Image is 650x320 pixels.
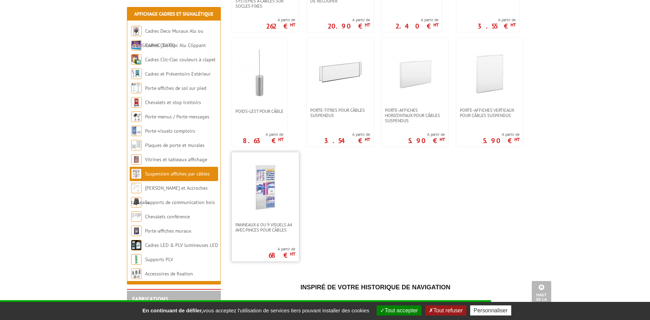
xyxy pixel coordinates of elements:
[232,109,287,114] a: Poids-lest pour câble
[145,56,216,63] a: Cadres Clic-Clac couleurs à clapet
[145,271,193,277] a: Accessoires de fixation
[433,22,439,28] sup: HT
[328,24,370,28] p: 20.90 €
[460,108,520,118] span: Porte-affiches verticaux pour câbles suspendus
[470,305,511,315] button: Personnaliser (fenêtre modale)
[268,246,295,252] span: A partir de
[145,42,206,48] a: Cadres Clic-Clac Alu Clippant
[310,108,370,118] span: Porte-titres pour câbles suspendus
[440,136,445,142] sup: HT
[377,305,422,315] button: Tout accepter
[408,132,445,137] span: A partir de
[241,163,290,212] img: Panneaux 6 ou 9 visuels A4 avec pinces pour câbles
[131,226,142,236] img: Porte-affiches muraux
[131,54,142,65] img: Cadres Clic-Clac couleurs à clapet
[145,114,209,120] a: Porte-menus / Porte-messages
[290,22,295,28] sup: HT
[365,136,370,142] sup: HT
[235,222,295,233] span: Panneaux 6 ou 9 visuels A4 avec pinces pour câbles
[243,132,283,137] span: A partir de
[395,17,439,23] span: A partir de
[266,24,295,28] p: 262 €
[395,24,439,28] p: 2.40 €
[142,307,203,313] strong: En continuant de défiler,
[316,48,364,97] img: Porte-titres pour câbles suspendus
[145,213,190,220] a: Chevalets conférence
[145,99,201,106] a: Chevalets et stop trottoirs
[132,295,168,309] a: FABRICATIONS"Sur Mesure"
[243,139,283,143] p: 8.63 €
[131,185,208,205] a: [PERSON_NAME] et Accroches tableaux
[532,281,551,310] a: Haut de la page
[145,242,218,248] a: Cadres LED & PLV lumineuses LED
[235,48,284,97] img: Poids-lest pour câble
[290,251,295,257] sup: HT
[145,228,191,234] a: Porte-affiches muraux
[385,108,445,123] span: Porte-affiches horizontaux pour câbles suspendus
[268,253,295,257] p: 68 €
[131,97,142,108] img: Chevalets et stop trottoirs
[131,254,142,265] img: Supports PLV
[328,17,370,23] span: A partir de
[478,17,516,23] span: A partir de
[145,85,206,91] a: Porte-affiches de sol sur pied
[131,169,142,179] img: Suspension affiches par câbles
[131,211,142,222] img: Chevalets conférence
[456,108,523,118] a: Porte-affiches verticaux pour câbles suspendus
[145,156,207,163] a: Vitrines et tableaux affichage
[307,108,374,118] a: Porte-titres pour câbles suspendus
[145,142,204,148] a: Plaques de porte et murales
[131,154,142,165] img: Vitrines et tableaux affichage
[145,71,211,77] a: Cadres et Présentoirs Extérieur
[145,256,173,263] a: Supports PLV
[139,307,372,313] span: vous acceptez l'utilisation de services tiers pouvant installer des cookies
[391,48,439,97] img: Porte-affiches horizontaux pour câbles suspendus
[324,132,370,137] span: A partir de
[465,48,514,97] img: Porte-affiches verticaux pour câbles suspendus
[266,17,295,23] span: A partir de
[235,109,283,114] span: Poids-lest pour câble
[365,22,370,28] sup: HT
[478,24,516,28] p: 3.55 €
[511,22,516,28] sup: HT
[131,26,142,36] img: Cadres Deco Muraux Alu ou Bois
[145,128,195,134] a: Porte-visuels comptoirs
[425,305,466,315] button: Tout refuser
[131,240,142,250] img: Cadres LED & PLV lumineuses LED
[483,132,520,137] span: A partir de
[131,83,142,93] img: Porte-affiches de sol sur pied
[382,108,448,123] a: Porte-affiches horizontaux pour câbles suspendus
[131,183,142,193] img: Cimaises et Accroches tableaux
[131,140,142,150] img: Plaques de porte et murales
[131,268,142,279] img: Accessoires de fixation
[134,11,213,17] a: Affichage Cadres et Signalétique
[278,136,283,142] sup: HT
[483,139,520,143] p: 5.90 €
[514,136,520,142] sup: HT
[131,126,142,136] img: Porte-visuels comptoirs
[145,199,215,205] a: Supports de communication bois
[131,111,142,122] img: Porte-menus / Porte-messages
[131,69,142,79] img: Cadres et Présentoirs Extérieur
[408,139,445,143] p: 5.90 €
[232,222,299,233] a: Panneaux 6 ou 9 visuels A4 avec pinces pour câbles
[145,171,210,177] a: Suspension affiches par câbles
[131,28,203,48] a: Cadres Deco Muraux Alu ou [GEOGRAPHIC_DATA]
[300,284,450,291] span: Inspiré de votre historique de navigation
[324,139,370,143] p: 3.54 €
